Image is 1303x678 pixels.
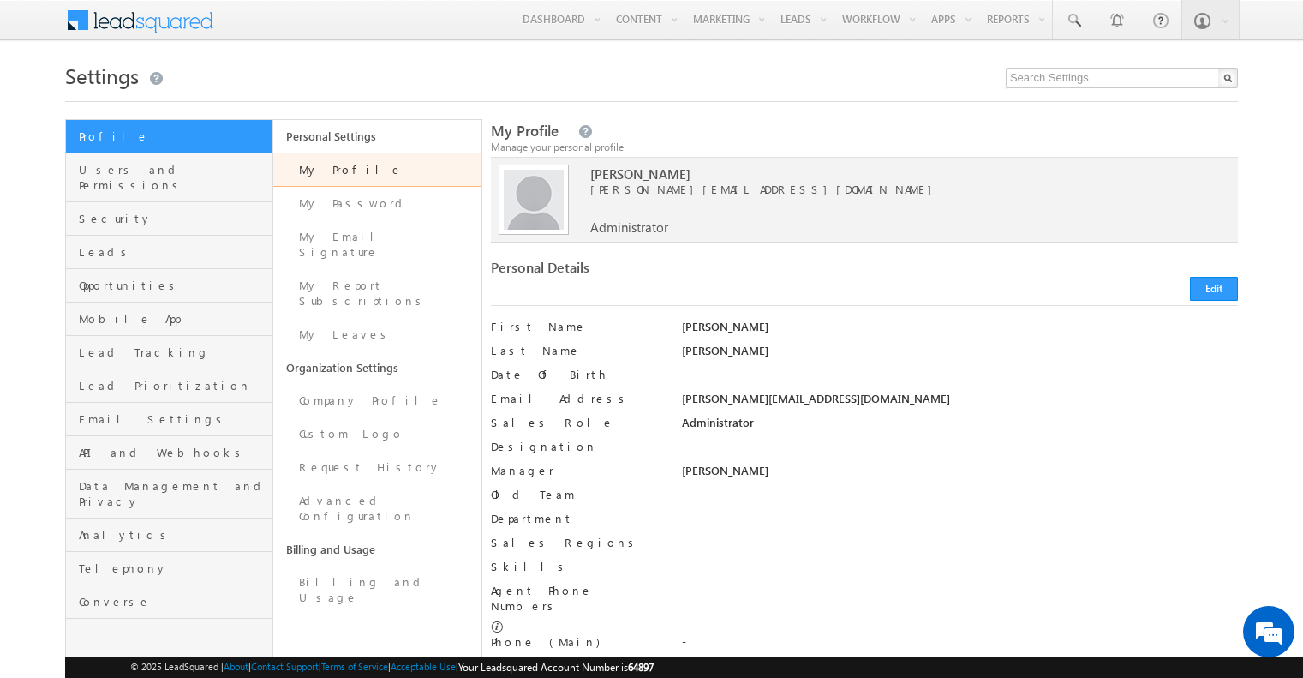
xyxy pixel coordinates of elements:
[491,487,663,502] label: Old Team
[682,559,1238,583] div: -
[391,661,456,672] a: Acceptable Use
[590,219,668,235] span: Administrator
[682,463,1238,487] div: [PERSON_NAME]
[79,445,268,460] span: API and Webhooks
[682,439,1238,463] div: -
[273,269,481,318] a: My Report Subscriptions
[273,351,481,384] a: Organization Settings
[682,343,1238,367] div: [PERSON_NAME]
[65,62,139,89] span: Settings
[79,561,268,576] span: Telephony
[273,484,481,533] a: Advanced Configuration
[273,566,481,615] a: Billing and Usage
[273,120,481,153] a: Personal Settings
[590,182,1188,197] span: [PERSON_NAME][EMAIL_ADDRESS][DOMAIN_NAME]
[273,187,481,220] a: My Password
[66,585,272,619] a: Converse
[79,594,268,609] span: Converse
[590,166,1188,182] span: [PERSON_NAME]
[682,535,1238,559] div: -
[273,451,481,484] a: Request History
[79,411,268,427] span: Email Settings
[491,634,663,650] label: Phone (Main)
[251,661,319,672] a: Contact Support
[491,343,663,358] label: Last Name
[491,140,1238,155] div: Manage your personal profile
[66,236,272,269] a: Leads
[682,487,1238,511] div: -
[458,661,654,674] span: Your Leadsquared Account Number is
[66,436,272,470] a: API and Webhooks
[224,661,248,672] a: About
[79,278,268,293] span: Opportunities
[79,162,268,193] span: Users and Permissions
[273,384,481,417] a: Company Profile
[1006,68,1238,88] input: Search Settings
[682,583,1238,607] div: -
[79,378,268,393] span: Lead Prioritization
[491,121,559,141] span: My Profile
[491,439,663,454] label: Designation
[491,391,663,406] label: Email Address
[682,391,1238,415] div: [PERSON_NAME][EMAIL_ADDRESS][DOMAIN_NAME]
[79,211,268,226] span: Security
[491,367,663,382] label: Date Of Birth
[682,634,1238,658] div: -
[66,202,272,236] a: Security
[273,153,481,187] a: My Profile
[66,303,272,336] a: Mobile App
[66,369,272,403] a: Lead Prioritization
[66,552,272,585] a: Telephony
[491,583,663,614] label: Agent Phone Numbers
[79,527,268,543] span: Analytics
[66,120,272,153] a: Profile
[130,659,654,675] span: © 2025 LeadSquared | | | | |
[491,535,663,550] label: Sales Regions
[273,318,481,351] a: My Leaves
[79,345,268,360] span: Lead Tracking
[682,415,1238,439] div: Administrator
[491,319,663,334] label: First Name
[628,661,654,674] span: 64897
[682,319,1238,343] div: [PERSON_NAME]
[491,559,663,574] label: Skills
[273,533,481,566] a: Billing and Usage
[273,220,481,269] a: My Email Signature
[66,470,272,519] a: Data Management and Privacy
[66,153,272,202] a: Users and Permissions
[66,519,272,552] a: Analytics
[491,415,663,430] label: Sales Role
[66,269,272,303] a: Opportunities
[79,129,268,144] span: Profile
[491,463,663,478] label: Manager
[682,511,1238,535] div: -
[79,478,268,509] span: Data Management and Privacy
[1190,277,1238,301] button: Edit
[79,244,268,260] span: Leads
[491,511,663,526] label: Department
[79,311,268,327] span: Mobile App
[66,403,272,436] a: Email Settings
[491,260,855,284] div: Personal Details
[273,417,481,451] a: Custom Logo
[66,336,272,369] a: Lead Tracking
[321,661,388,672] a: Terms of Service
